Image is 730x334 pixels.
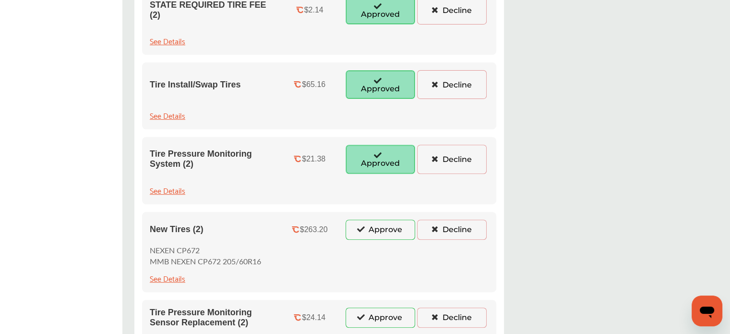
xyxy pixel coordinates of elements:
[150,80,240,90] span: Tire Install/Swap Tires
[417,145,487,173] button: Decline
[150,272,185,285] div: See Details
[150,256,261,267] p: MMB NEXEN CP672 205/60R16
[417,308,487,328] button: Decline
[150,149,274,169] span: Tire Pressure Monitoring System (2)
[302,80,325,89] div: $65.16
[692,296,722,326] iframe: Button to launch messaging window
[302,155,325,163] div: $21.38
[150,109,185,122] div: See Details
[150,308,274,328] span: Tire Pressure Monitoring Sensor Replacement (2)
[417,70,487,99] button: Decline
[417,220,487,240] button: Decline
[150,245,261,256] p: NEXEN CP672
[150,184,185,197] div: See Details
[150,34,185,47] div: See Details
[346,220,415,240] button: Approve
[346,70,415,99] button: Approved
[302,313,325,322] div: $24.14
[346,308,415,328] button: Approve
[346,145,415,173] button: Approved
[304,6,323,14] div: $2.14
[150,224,203,235] span: New Tires (2)
[300,225,328,234] div: $263.20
